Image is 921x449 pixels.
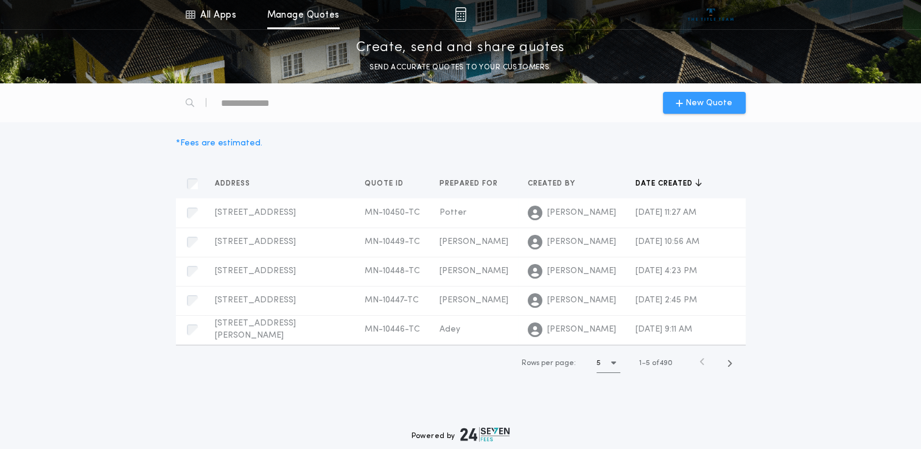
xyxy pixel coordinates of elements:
span: [STREET_ADDRESS] [215,237,296,246]
button: Date created [636,178,702,190]
button: New Quote [663,92,746,114]
span: Rows per page: [522,360,576,367]
h1: 5 [597,357,601,369]
button: Address [215,178,259,190]
span: [DATE] 11:27 AM [636,208,696,217]
span: MN-10448-TC [365,266,420,276]
span: [PERSON_NAME] [547,207,616,219]
button: 5 [597,353,620,373]
button: Created by [528,178,584,190]
span: Created by [528,179,578,189]
span: 5 [646,360,650,367]
span: [STREET_ADDRESS] [215,208,296,217]
span: Address [215,179,253,189]
span: [PERSON_NAME] [547,324,616,336]
p: SEND ACCURATE QUOTES TO YOUR CUSTOMERS. [369,61,551,74]
span: New Quote [685,97,732,110]
span: [DATE] 9:11 AM [636,325,692,334]
span: Adey [439,325,460,334]
div: * Fees are estimated. [176,137,262,150]
span: 1 [639,360,642,367]
span: [PERSON_NAME] [439,237,508,246]
span: of 490 [652,358,673,369]
span: [STREET_ADDRESS] [215,296,296,305]
span: [STREET_ADDRESS][PERSON_NAME] [215,319,296,340]
span: [PERSON_NAME] [439,266,508,276]
img: logo [460,427,510,442]
span: [STREET_ADDRESS] [215,266,296,276]
span: Quote ID [365,179,406,189]
span: MN-10447-TC [365,296,419,305]
div: Powered by [411,427,510,442]
span: MN-10449-TC [365,237,420,246]
span: Potter [439,208,466,217]
span: MN-10450-TC [365,208,420,217]
img: img [455,7,466,22]
span: [PERSON_NAME] [547,294,616,307]
span: Date created [636,179,695,189]
span: [DATE] 2:45 PM [636,296,697,305]
span: [DATE] 10:56 AM [636,237,699,246]
span: Prepared for [439,179,500,189]
button: Quote ID [365,178,413,190]
span: [PERSON_NAME] [547,236,616,248]
span: [PERSON_NAME] [547,265,616,277]
span: [DATE] 4:23 PM [636,266,697,276]
img: vs-icon [688,9,734,21]
span: MN-10446-TC [365,325,420,334]
p: Create, send and share quotes [356,38,565,58]
span: [PERSON_NAME] [439,296,508,305]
